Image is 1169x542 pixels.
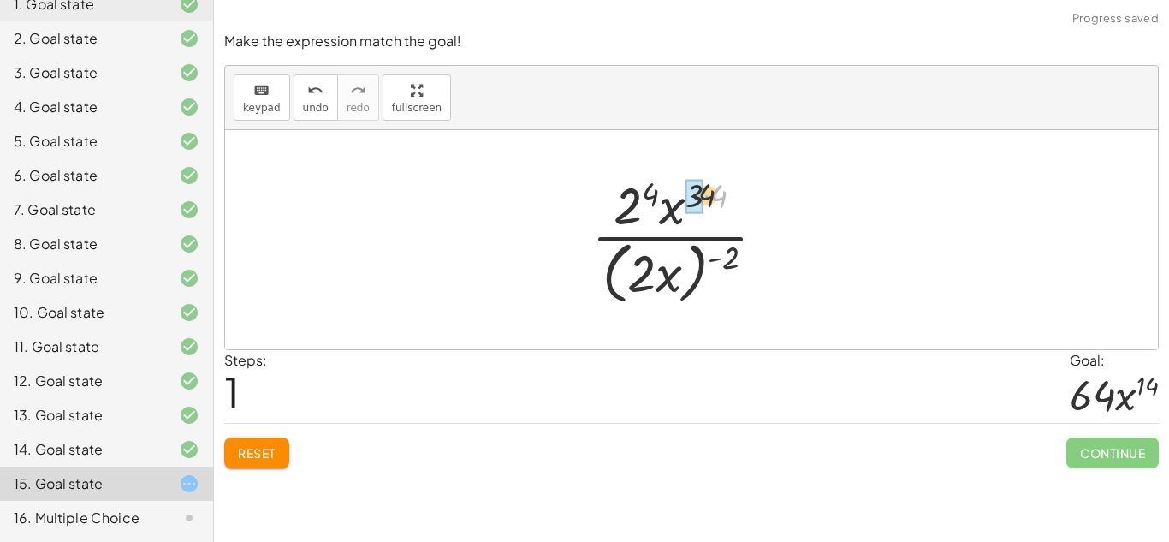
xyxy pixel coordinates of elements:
[1072,10,1159,27] span: Progress saved
[179,97,199,117] i: Task finished and correct.
[14,474,151,494] div: 15. Goal state
[238,445,276,461] span: Reset
[179,131,199,152] i: Task finished and correct.
[179,165,199,186] i: Task finished and correct.
[14,508,151,528] div: 16. Multiple Choice
[14,337,151,357] div: 11. Goal state
[179,200,199,220] i: Task finished and correct.
[224,351,267,369] label: Steps:
[303,102,329,114] span: undo
[243,102,281,114] span: keypad
[179,302,199,323] i: Task finished and correct.
[14,234,151,254] div: 8. Goal state
[347,102,370,114] span: redo
[234,74,290,121] button: keyboardkeypad
[14,63,151,83] div: 3. Goal state
[392,102,442,114] span: fullscreen
[179,234,199,254] i: Task finished and correct.
[179,474,199,494] i: Task started.
[179,28,199,49] i: Task finished and correct.
[14,200,151,220] div: 7. Goal state
[179,405,199,426] i: Task finished and correct.
[14,439,151,460] div: 14. Goal state
[14,405,151,426] div: 13. Goal state
[253,80,270,101] i: keyboard
[14,165,151,186] div: 6. Goal state
[14,302,151,323] div: 10. Goal state
[179,268,199,289] i: Task finished and correct.
[1070,350,1159,371] div: Goal:
[337,74,379,121] button: redoredo
[179,508,199,528] i: Task not started.
[179,63,199,83] i: Task finished and correct.
[14,97,151,117] div: 4. Goal state
[224,32,1159,51] p: Make the expression match the goal!
[14,28,151,49] div: 2. Goal state
[179,337,199,357] i: Task finished and correct.
[224,366,240,418] span: 1
[179,371,199,391] i: Task finished and correct.
[179,439,199,460] i: Task finished and correct.
[14,268,151,289] div: 9. Goal state
[383,74,451,121] button: fullscreen
[350,80,366,101] i: redo
[14,371,151,391] div: 12. Goal state
[294,74,338,121] button: undoundo
[224,438,289,468] button: Reset
[14,131,151,152] div: 5. Goal state
[307,80,323,101] i: undo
